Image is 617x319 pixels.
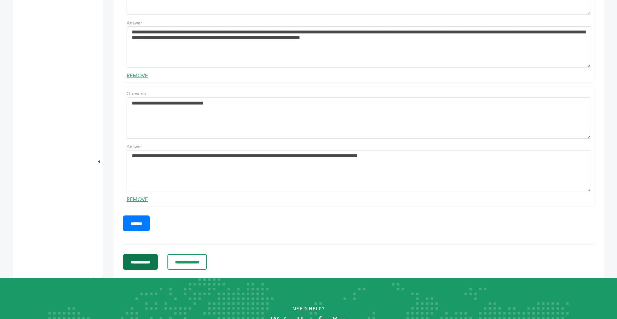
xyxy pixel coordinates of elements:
a: REMOVE [127,72,148,79]
a: REMOVE [127,196,148,203]
p: Need Help? [31,304,586,314]
label: Answer [127,20,172,26]
label: Question [127,91,172,97]
label: Answer [127,144,172,150]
